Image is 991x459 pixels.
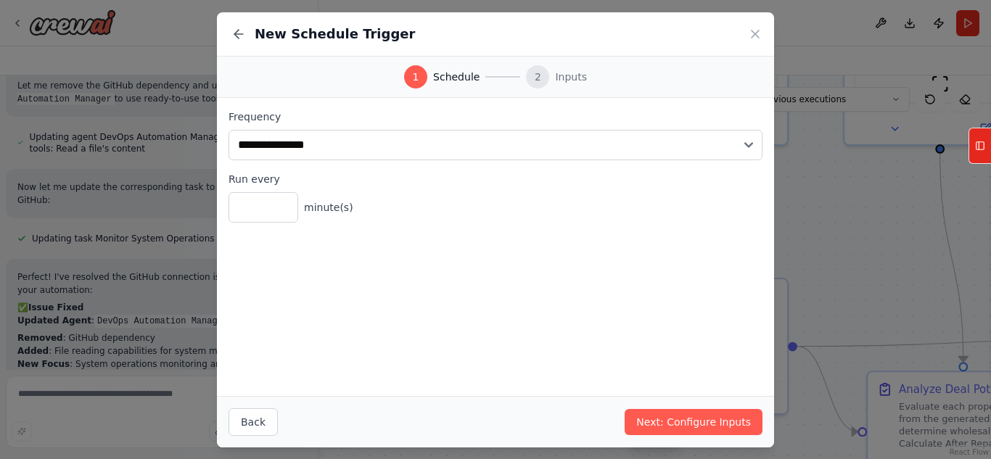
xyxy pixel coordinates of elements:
[555,70,587,84] span: Inputs
[526,65,549,88] div: 2
[229,109,762,124] label: Frequency
[625,409,762,435] button: Next: Configure Inputs
[304,200,353,215] span: minute(s)
[404,65,427,88] div: 1
[229,172,762,186] label: Run every
[433,70,480,84] span: Schedule
[255,24,415,44] h2: New Schedule Trigger
[229,408,278,436] button: Back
